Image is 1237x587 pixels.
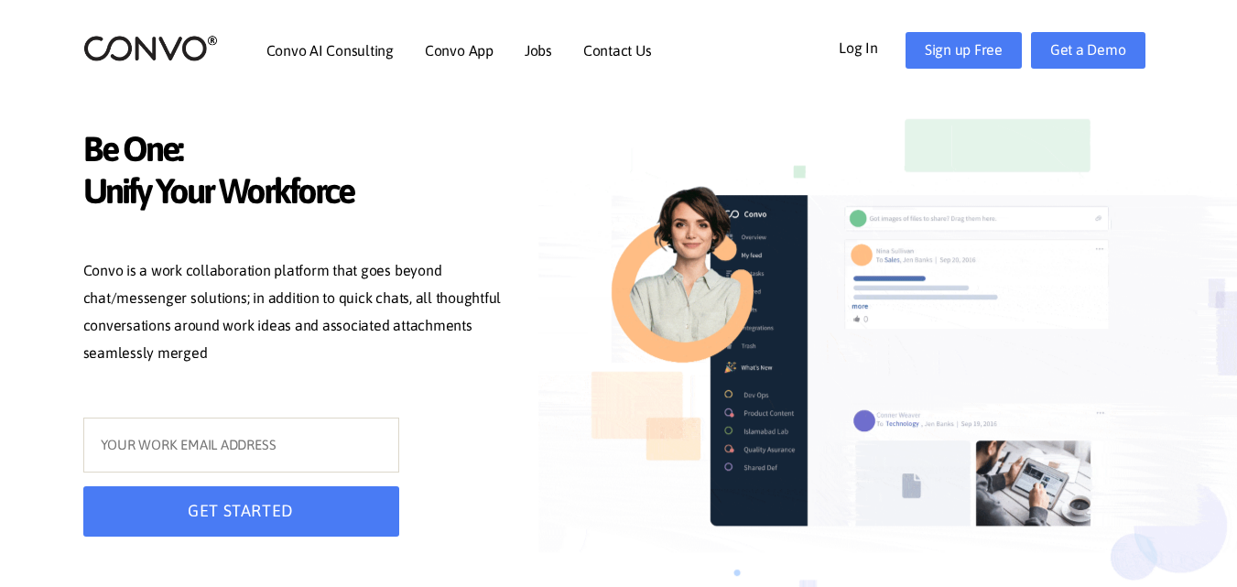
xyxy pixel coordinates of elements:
[83,34,218,62] img: logo_2.png
[83,418,399,473] input: YOUR WORK EMAIL ADDRESS
[425,43,494,58] a: Convo App
[266,43,394,58] a: Convo AI Consulting
[83,170,514,217] span: Unify Your Workforce
[839,32,906,61] a: Log In
[83,128,514,175] span: Be One:
[83,486,399,537] button: GET STARTED
[1031,32,1145,69] a: Get a Demo
[83,257,514,371] p: Convo is a work collaboration platform that goes beyond chat/messenger solutions; in addition to ...
[906,32,1022,69] a: Sign up Free
[583,43,652,58] a: Contact Us
[525,43,552,58] a: Jobs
